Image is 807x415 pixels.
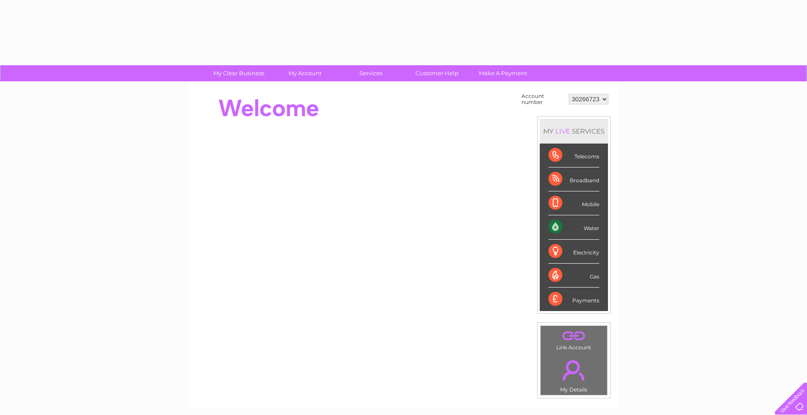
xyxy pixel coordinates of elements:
[548,264,599,288] div: Gas
[554,127,572,135] div: LIVE
[519,91,567,107] td: Account number
[401,65,473,81] a: Customer Help
[269,65,341,81] a: My Account
[543,328,605,343] a: .
[467,65,539,81] a: Make A Payment
[548,240,599,264] div: Electricity
[540,353,608,395] td: My Details
[540,119,608,144] div: MY SERVICES
[548,288,599,311] div: Payments
[543,355,605,385] a: .
[548,144,599,167] div: Telecoms
[548,167,599,191] div: Broadband
[335,65,407,81] a: Services
[203,65,275,81] a: My Clear Business
[548,215,599,239] div: Water
[540,325,608,353] td: Link Account
[548,191,599,215] div: Mobile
